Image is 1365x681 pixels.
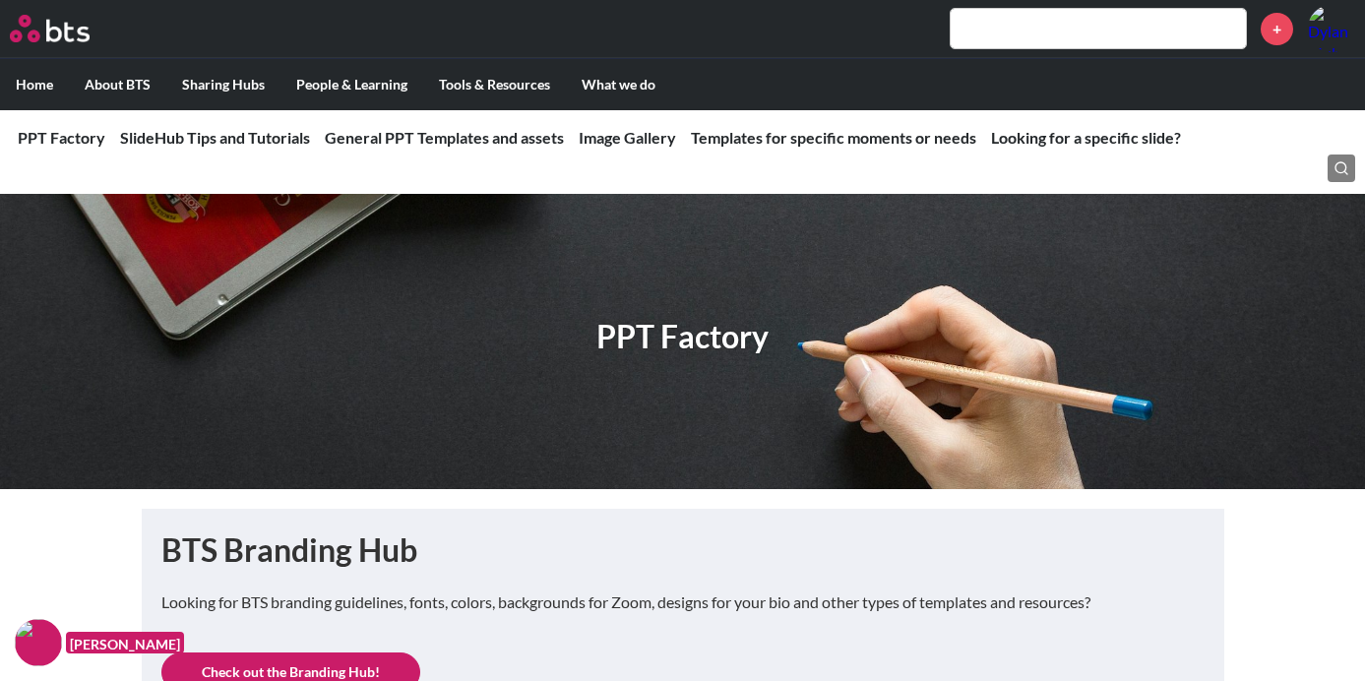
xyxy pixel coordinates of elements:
a: Looking for a specific slide? [991,128,1181,147]
a: Templates for specific moments or needs [691,128,976,147]
a: PPT Factory [18,128,105,147]
label: What we do [566,59,671,110]
img: Dylan Mulvihill [1308,5,1355,52]
a: SlideHub Tips and Tutorials [120,128,310,147]
a: Profile [1308,5,1355,52]
label: About BTS [69,59,166,110]
label: Sharing Hubs [166,59,280,110]
a: Image Gallery [579,128,676,147]
img: F [15,619,62,666]
h1: PPT Factory [596,315,769,359]
iframe: To enrich screen reader interactions, please activate Accessibility in Grammarly extension settings [1298,614,1345,661]
p: Looking for BTS branding guidelines, fonts, colors, backgrounds for Zoom, designs for your bio an... [161,591,1205,613]
figcaption: [PERSON_NAME] [66,632,184,654]
a: + [1261,13,1293,45]
a: Go home [10,15,126,42]
h1: BTS Branding Hub [161,528,1205,573]
img: BTS Logo [10,15,90,42]
label: People & Learning [280,59,423,110]
a: General PPT Templates and assets [325,128,564,147]
label: Tools & Resources [423,59,566,110]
